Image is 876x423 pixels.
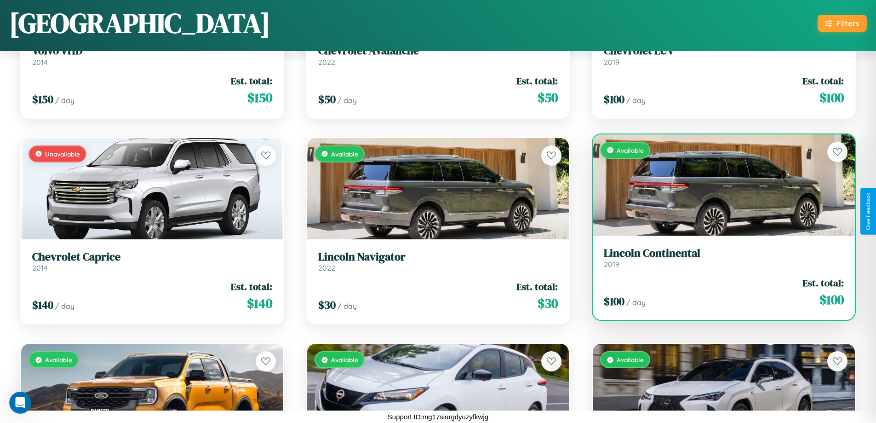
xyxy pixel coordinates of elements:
[617,146,644,154] span: Available
[819,88,844,107] span: $ 100
[231,74,272,87] span: Est. total:
[538,88,558,107] span: $ 50
[318,58,335,67] span: 2022
[231,280,272,293] span: Est. total:
[32,263,48,272] span: 2014
[318,263,335,272] span: 2022
[604,294,624,309] span: $ 100
[604,44,844,58] h3: Chevrolet LUV
[338,96,357,105] span: / day
[604,58,619,67] span: 2019
[55,96,74,105] span: / day
[45,356,72,364] span: Available
[318,250,558,264] h3: Lincoln Navigator
[32,250,272,264] h3: Chevrolet Caprice
[865,193,871,230] div: Give Feedback
[9,4,270,42] h1: [GEOGRAPHIC_DATA]
[45,150,80,158] span: Unavailable
[516,280,558,293] span: Est. total:
[32,297,53,313] span: $ 140
[32,44,272,67] a: Volvo VHD2014
[331,356,358,364] span: Available
[836,18,859,28] div: Filters
[247,88,272,107] span: $ 150
[802,74,844,87] span: Est. total:
[318,250,558,273] a: Lincoln Navigator2022
[9,392,31,414] iframe: Intercom live chat
[538,294,558,313] span: $ 30
[318,92,336,107] span: $ 50
[604,92,624,107] span: $ 100
[388,411,488,423] p: Support ID: mg17siurgdyuzyfkwjg
[802,276,844,290] span: Est. total:
[32,44,272,58] h3: Volvo VHD
[32,58,48,67] span: 2014
[331,150,358,158] span: Available
[604,44,844,67] a: Chevrolet LUV2019
[626,96,646,105] span: / day
[604,247,844,260] h3: Lincoln Continental
[516,74,558,87] span: Est. total:
[318,44,558,58] h3: Chevrolet Avalanche
[818,15,867,32] button: Filters
[617,356,644,364] span: Available
[604,247,844,269] a: Lincoln Continental2019
[32,250,272,273] a: Chevrolet Caprice2014
[32,92,53,107] span: $ 150
[626,298,646,307] span: / day
[247,294,272,313] span: $ 140
[55,301,74,311] span: / day
[819,290,844,309] span: $ 100
[604,260,619,269] span: 2019
[318,44,558,67] a: Chevrolet Avalanche2022
[338,301,357,311] span: / day
[318,297,336,313] span: $ 30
